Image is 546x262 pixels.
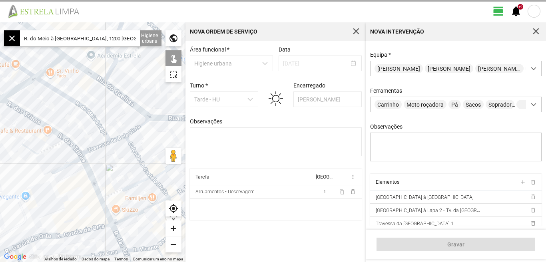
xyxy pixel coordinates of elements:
span: delete_outline [350,189,356,195]
img: file [6,4,88,18]
button: Gravar [377,238,535,251]
span: Pá [448,100,461,109]
div: [GEOGRAPHIC_DATA] [316,174,333,180]
span: [PERSON_NAME] [375,64,423,73]
div: highlight_alt [165,66,181,82]
span: view_day [492,5,504,17]
input: Pesquise por local [20,30,140,46]
label: Área funcional * [190,46,229,53]
div: close [4,30,20,46]
label: Equipa * [370,52,391,58]
label: Observações [370,123,403,130]
span: more_vert [350,174,356,180]
span: Soprador [486,100,514,109]
span: notifications [510,5,522,17]
span: [GEOGRAPHIC_DATA] à Lapa 2 - Tv. da [GEOGRAPHIC_DATA] [376,207,506,213]
span: content_copy [339,189,345,195]
div: add [165,220,181,236]
div: Higiene urbana [138,30,161,46]
div: my_location [165,200,181,216]
div: +9 [518,4,523,10]
span: Moto roçadora [404,100,446,109]
button: Dados do mapa [82,256,110,262]
img: Google [2,252,28,262]
div: remove [165,236,181,252]
span: Travessa da [GEOGRAPHIC_DATA] 1 [376,221,454,226]
span: [PERSON_NAME] [425,64,473,73]
div: Nova intervenção [370,29,424,34]
span: delete_outline [530,207,536,213]
span: delete_outline [530,179,536,185]
a: Termos [114,257,128,261]
div: Tarefa [195,174,209,180]
span: delete_outline [530,220,536,226]
button: content_copy [339,189,346,195]
div: Nova Ordem de Serviço [190,29,257,34]
span: [GEOGRAPHIC_DATA] à [GEOGRAPHIC_DATA] [376,195,474,200]
a: Abrir esta área no Google Maps (abre uma nova janela) [2,252,28,262]
span: add [519,179,526,185]
span: delete_outline [530,194,536,200]
label: Data [279,46,291,53]
div: Elementos [376,179,399,185]
a: Comunicar um erro no mapa [133,257,183,261]
div: public [165,30,181,46]
span: Carrinho [375,100,402,109]
button: Arraste o Pegman para o mapa para abrir o Street View [165,148,181,164]
span: [PERSON_NAME] [475,64,524,73]
label: Ferramentas [370,87,402,94]
div: touch_app [165,50,181,66]
img: 01d.svg [269,90,283,107]
span: Gravar [381,241,531,248]
label: Encarregado [293,82,325,89]
label: Observações [190,118,222,125]
label: Turno * [190,82,208,89]
span: Sacos [463,100,484,109]
div: Arruamentos - Deservagem [195,189,255,195]
span: 1 [323,189,326,195]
